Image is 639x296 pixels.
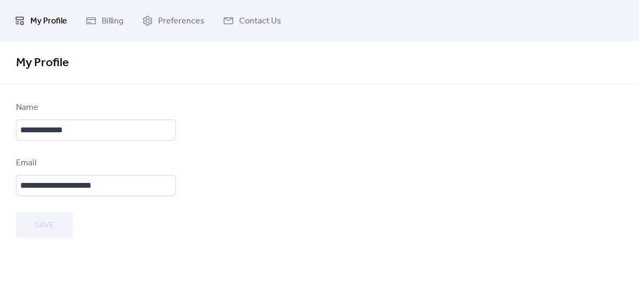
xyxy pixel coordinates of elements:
div: Email [16,157,174,170]
span: My Profile [16,51,69,75]
a: Billing [78,4,132,37]
span: Preferences [158,13,204,29]
span: My Profile [30,13,67,29]
a: My Profile [6,4,75,37]
span: Contact Us [239,13,281,29]
a: Preferences [134,4,212,37]
div: Name [16,101,174,114]
span: Billing [102,13,124,29]
a: Contact Us [215,4,289,37]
